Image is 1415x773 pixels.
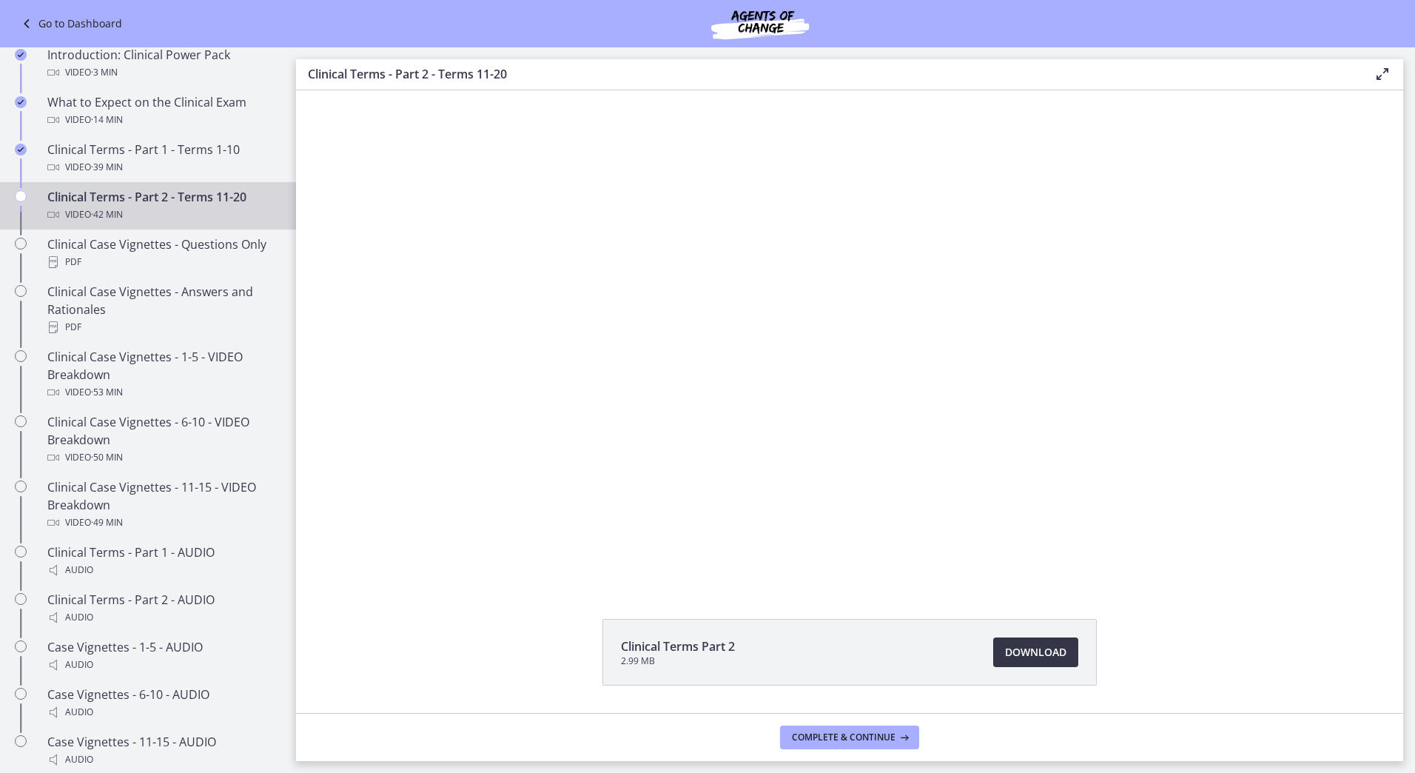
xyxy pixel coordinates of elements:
div: Clinical Terms - Part 1 - AUDIO [47,543,278,579]
div: Clinical Case Vignettes - 11-15 - VIDEO Breakdown [47,478,278,532]
div: Audio [47,703,278,721]
div: Clinical Case Vignettes - 6-10 - VIDEO Breakdown [47,413,278,466]
span: Download [1005,643,1066,661]
i: Completed [15,144,27,155]
div: Audio [47,751,278,769]
div: Case Vignettes - 11-15 - AUDIO [47,733,278,769]
span: 2.99 MB [621,655,735,667]
span: · 49 min [91,514,123,532]
span: · 3 min [91,64,118,81]
div: Audio [47,561,278,579]
div: PDF [47,318,278,336]
div: Clinical Case Vignettes - 1-5 - VIDEO Breakdown [47,348,278,401]
button: Complete & continue [780,726,919,749]
div: Clinical Terms - Part 1 - Terms 1-10 [47,141,278,176]
div: PDF [47,253,278,271]
span: · 42 min [91,206,123,224]
i: Completed [15,96,27,108]
iframe: Video Lesson [296,90,1403,585]
div: Clinical Terms - Part 2 - Terms 11-20 [47,188,278,224]
div: Video [47,384,278,401]
span: Complete & continue [792,732,895,743]
a: Download [993,638,1078,667]
div: Clinical Case Vignettes - Answers and Rationales [47,283,278,336]
img: Agents of Change Social Work Test Prep [671,6,849,41]
div: Clinical Terms - Part 2 - AUDIO [47,591,278,626]
a: Go to Dashboard [18,15,122,33]
div: Audio [47,656,278,674]
span: Clinical Terms Part 2 [621,638,735,655]
span: · 53 min [91,384,123,401]
div: Case Vignettes - 1-5 - AUDIO [47,638,278,674]
div: What to Expect on the Clinical Exam [47,93,278,129]
span: · 39 min [91,158,123,176]
div: Video [47,64,278,81]
h3: Clinical Terms - Part 2 - Terms 11-20 [308,65,1350,83]
div: Case Vignettes - 6-10 - AUDIO [47,686,278,721]
div: Video [47,206,278,224]
div: Introduction: Clinical Power Pack [47,46,278,81]
div: Video [47,449,278,466]
div: Video [47,158,278,176]
span: · 14 min [91,111,123,129]
i: Completed [15,49,27,61]
div: Video [47,111,278,129]
div: Audio [47,609,278,626]
div: Video [47,514,278,532]
div: Clinical Case Vignettes - Questions Only [47,235,278,271]
span: · 50 min [91,449,123,466]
